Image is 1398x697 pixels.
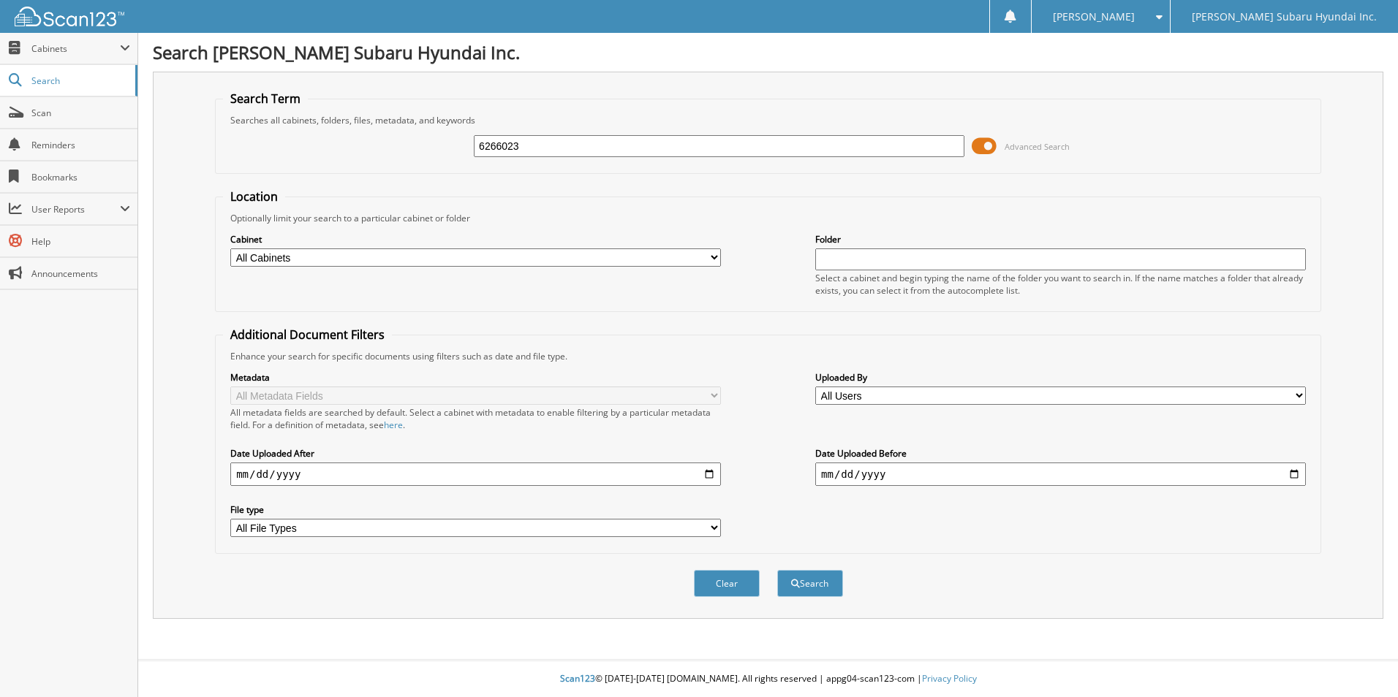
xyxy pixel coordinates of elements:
[223,91,308,107] legend: Search Term
[138,661,1398,697] div: © [DATE]-[DATE] [DOMAIN_NAME]. All rights reserved | appg04-scan123-com |
[223,188,285,205] legend: Location
[31,171,130,183] span: Bookmarks
[777,570,843,597] button: Search
[384,419,403,431] a: here
[694,570,760,597] button: Clear
[230,447,721,460] label: Date Uploaded After
[31,42,120,55] span: Cabinets
[230,406,721,431] div: All metadata fields are searched by default. Select a cabinet with metadata to enable filtering b...
[815,447,1306,460] label: Date Uploaded Before
[223,350,1313,362] div: Enhance your search for specific documents using filters such as date and file type.
[815,371,1306,384] label: Uploaded By
[31,203,120,216] span: User Reports
[815,233,1306,245] label: Folder
[560,672,595,685] span: Scan123
[230,371,721,384] label: Metadata
[223,114,1313,126] div: Searches all cabinets, folders, files, metadata, and keywords
[1192,12,1377,21] span: [PERSON_NAME] Subaru Hyundai Inc.
[31,75,128,87] span: Search
[230,462,721,486] input: start
[1005,141,1070,152] span: Advanced Search
[153,40,1383,64] h1: Search [PERSON_NAME] Subaru Hyundai Inc.
[15,7,124,26] img: scan123-logo-white.svg
[815,272,1306,297] div: Select a cabinet and begin typing the name of the folder you want to search in. If the name match...
[31,139,130,151] span: Reminders
[922,672,977,685] a: Privacy Policy
[230,503,721,516] label: File type
[31,235,130,248] span: Help
[31,267,130,280] span: Announcements
[1053,12,1135,21] span: [PERSON_NAME]
[223,327,392,343] legend: Additional Document Filters
[230,233,721,245] label: Cabinet
[31,107,130,119] span: Scan
[223,212,1313,224] div: Optionally limit your search to a particular cabinet or folder
[815,462,1306,486] input: end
